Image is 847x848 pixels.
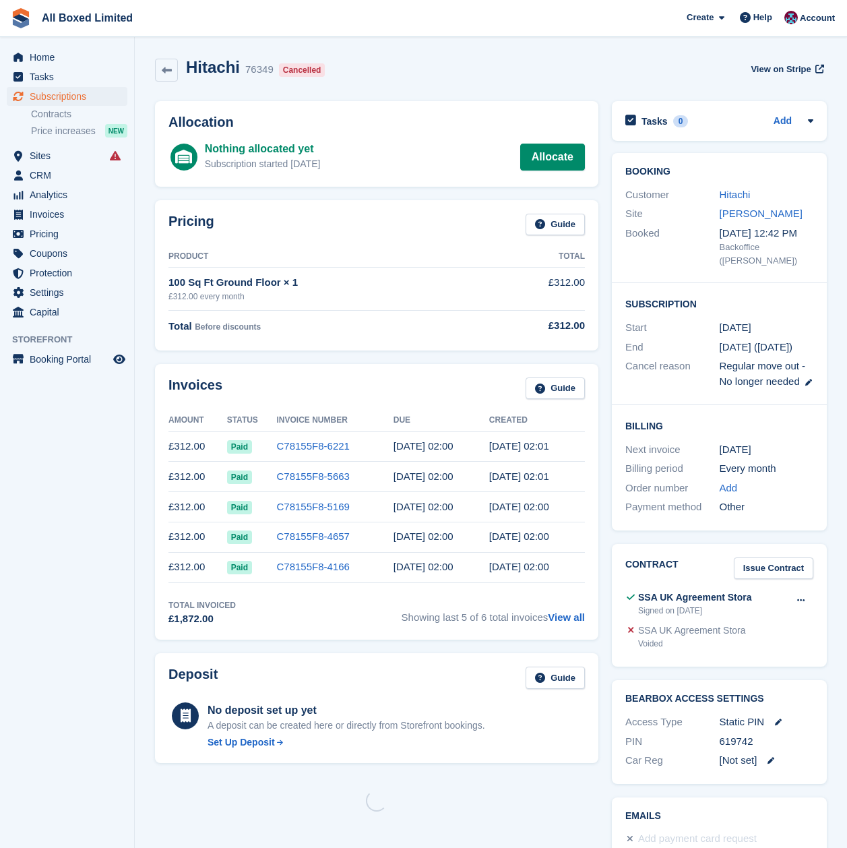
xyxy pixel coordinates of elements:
[30,303,111,322] span: Capital
[168,522,227,552] td: £312.00
[277,440,350,452] a: C78155F8-6221
[168,320,192,332] span: Total
[277,501,350,512] a: C78155F8-5169
[394,410,489,431] th: Due
[751,63,811,76] span: View on Stripe
[168,115,585,130] h2: Allocation
[168,431,227,462] td: £312.00
[394,440,453,452] time: 2025-08-30 01:00:00 UTC
[720,481,738,496] a: Add
[489,501,549,512] time: 2025-06-29 01:00:37 UTC
[625,419,813,432] h2: Billing
[110,150,121,161] i: Smart entry sync failures have occurred
[625,226,720,268] div: Booked
[30,283,111,302] span: Settings
[168,599,236,611] div: Total Invoiced
[720,320,751,336] time: 2025-03-29 01:00:00 UTC
[7,303,127,322] a: menu
[105,124,127,138] div: NEW
[673,115,689,127] div: 0
[168,462,227,492] td: £312.00
[7,244,127,263] a: menu
[720,442,814,458] div: [DATE]
[493,318,585,334] div: £312.00
[227,501,252,514] span: Paid
[195,322,261,332] span: Before discounts
[7,87,127,106] a: menu
[7,205,127,224] a: menu
[7,48,127,67] a: menu
[277,531,350,542] a: C78155F8-4657
[625,481,720,496] div: Order number
[720,461,814,477] div: Every month
[638,638,746,650] div: Voided
[30,185,111,204] span: Analytics
[7,350,127,369] a: menu
[11,8,31,28] img: stora-icon-8386f47178a22dfd0bd8f6a31ec36ba5ce8667c1dd55bd0f319d3a0aa187defe.svg
[720,715,814,730] div: Static PIN
[720,734,814,750] div: 619742
[168,275,493,291] div: 100 Sq Ft Ground Floor × 1
[800,11,835,25] span: Account
[625,297,813,310] h2: Subscription
[489,440,549,452] time: 2025-08-29 01:01:09 UTC
[526,667,585,689] a: Guide
[227,440,252,454] span: Paid
[641,115,668,127] h2: Tasks
[168,246,493,268] th: Product
[30,87,111,106] span: Subscriptions
[7,224,127,243] a: menu
[168,291,493,303] div: £312.00 every month
[720,208,803,219] a: [PERSON_NAME]
[625,206,720,222] div: Site
[625,557,679,580] h2: Contract
[625,166,813,177] h2: Booking
[638,624,746,638] div: SSA UK Agreement Stora
[30,67,111,86] span: Tasks
[31,125,96,138] span: Price increases
[745,58,827,80] a: View on Stripe
[720,360,806,387] span: Regular move out - No longer needed
[7,146,127,165] a: menu
[489,471,549,482] time: 2025-07-29 01:01:00 UTC
[30,264,111,282] span: Protection
[277,471,350,482] a: C78155F8-5663
[31,108,127,121] a: Contracts
[279,63,325,77] div: Cancelled
[168,611,236,627] div: £1,872.00
[111,351,127,367] a: Preview store
[526,214,585,236] a: Guide
[30,205,111,224] span: Invoices
[277,561,350,572] a: C78155F8-4166
[489,531,549,542] time: 2025-05-29 01:00:47 UTC
[625,694,813,704] h2: BearBox Access Settings
[720,189,751,200] a: Hitachi
[227,531,252,544] span: Paid
[227,561,252,574] span: Paid
[205,157,321,171] div: Subscription started [DATE]
[394,471,453,482] time: 2025-07-30 01:00:00 UTC
[625,461,720,477] div: Billing period
[205,141,321,157] div: Nothing allocated yet
[687,11,714,24] span: Create
[526,377,585,400] a: Guide
[208,719,485,733] p: A deposit can be created here or directly from Storefront bookings.
[394,531,453,542] time: 2025-05-30 01:00:00 UTC
[168,377,222,400] h2: Invoices
[186,58,240,76] h2: Hitachi
[734,557,813,580] a: Issue Contract
[7,185,127,204] a: menu
[489,561,549,572] time: 2025-04-29 01:00:49 UTC
[638,605,752,617] div: Signed on [DATE]
[31,123,127,138] a: Price increases NEW
[7,283,127,302] a: menu
[208,702,485,719] div: No deposit set up yet
[720,226,814,241] div: [DATE] 12:42 PM
[245,62,274,78] div: 76349
[402,599,585,627] span: Showing last 5 of 6 total invoices
[208,735,485,750] a: Set Up Deposit
[394,561,453,572] time: 2025-04-30 01:00:00 UTC
[168,214,214,236] h2: Pricing
[208,735,275,750] div: Set Up Deposit
[168,667,218,689] h2: Deposit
